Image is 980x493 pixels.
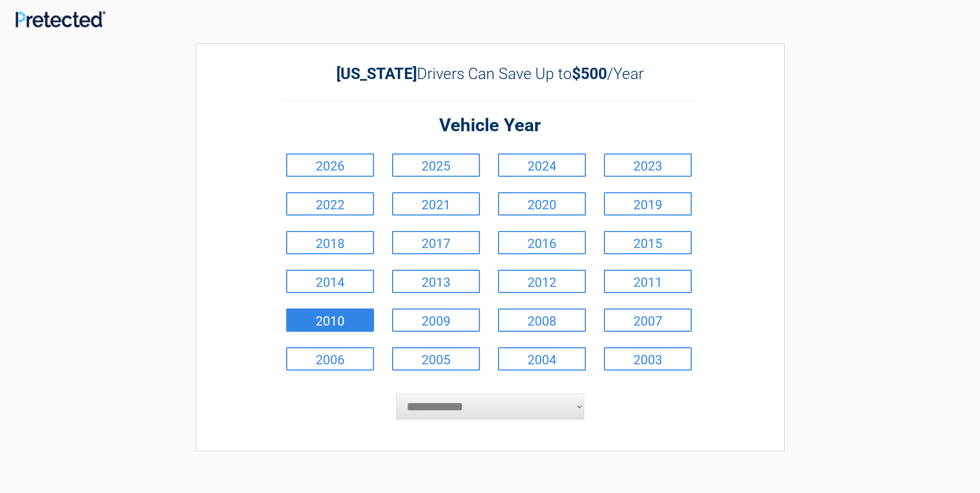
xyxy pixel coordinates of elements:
[604,309,692,332] a: 2007
[284,65,697,83] h2: Drivers Can Save Up to /Year
[604,231,692,254] a: 2015
[604,270,692,293] a: 2011
[15,11,105,27] img: Main Logo
[392,270,480,293] a: 2013
[498,153,586,177] a: 2024
[498,192,586,215] a: 2020
[286,192,374,215] a: 2022
[336,65,417,83] b: [US_STATE]
[392,153,480,177] a: 2025
[284,114,697,138] h2: Vehicle Year
[604,153,692,177] a: 2023
[286,153,374,177] a: 2026
[498,231,586,254] a: 2016
[604,192,692,215] a: 2019
[392,347,480,371] a: 2005
[498,270,586,293] a: 2012
[392,231,480,254] a: 2017
[498,309,586,332] a: 2008
[498,347,586,371] a: 2004
[286,347,374,371] a: 2006
[392,192,480,215] a: 2021
[604,347,692,371] a: 2003
[286,270,374,293] a: 2014
[392,309,480,332] a: 2009
[286,231,374,254] a: 2018
[286,309,374,332] a: 2010
[572,65,607,83] b: $500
